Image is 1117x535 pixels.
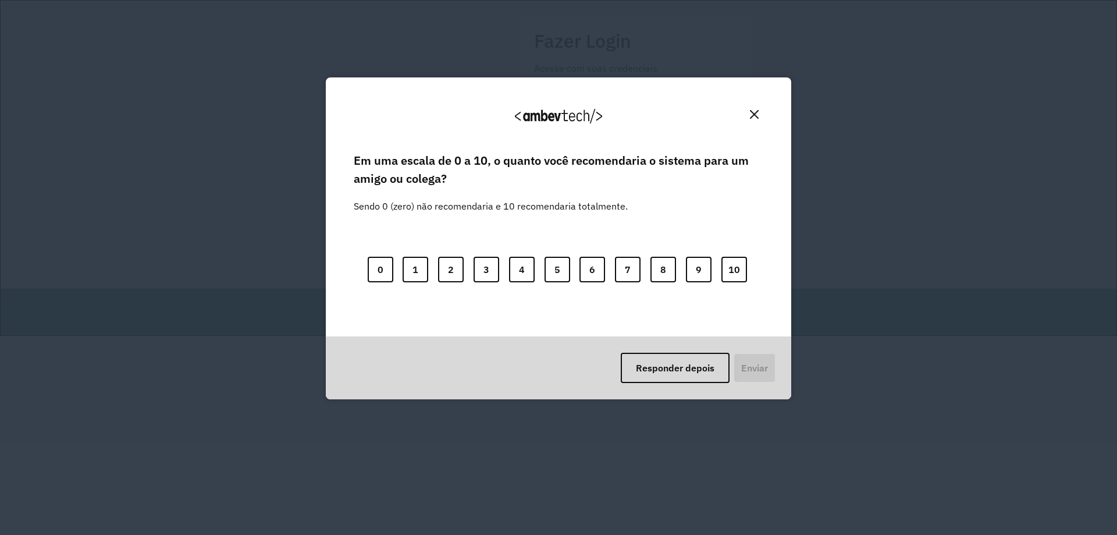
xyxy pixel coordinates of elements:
[354,152,763,187] label: Em uma escala de 0 a 10, o quanto você recomendaria o sistema para um amigo ou colega?
[621,353,730,383] button: Responder depois
[615,257,641,282] button: 7
[474,257,499,282] button: 3
[403,257,428,282] button: 1
[438,257,464,282] button: 2
[650,257,676,282] button: 8
[721,257,747,282] button: 10
[515,109,602,123] img: Logo Ambevtech
[686,257,712,282] button: 9
[750,110,759,119] img: Close
[368,257,393,282] button: 0
[545,257,570,282] button: 5
[579,257,605,282] button: 6
[509,257,535,282] button: 4
[745,105,763,123] button: Close
[354,185,628,213] label: Sendo 0 (zero) não recomendaria e 10 recomendaria totalmente.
